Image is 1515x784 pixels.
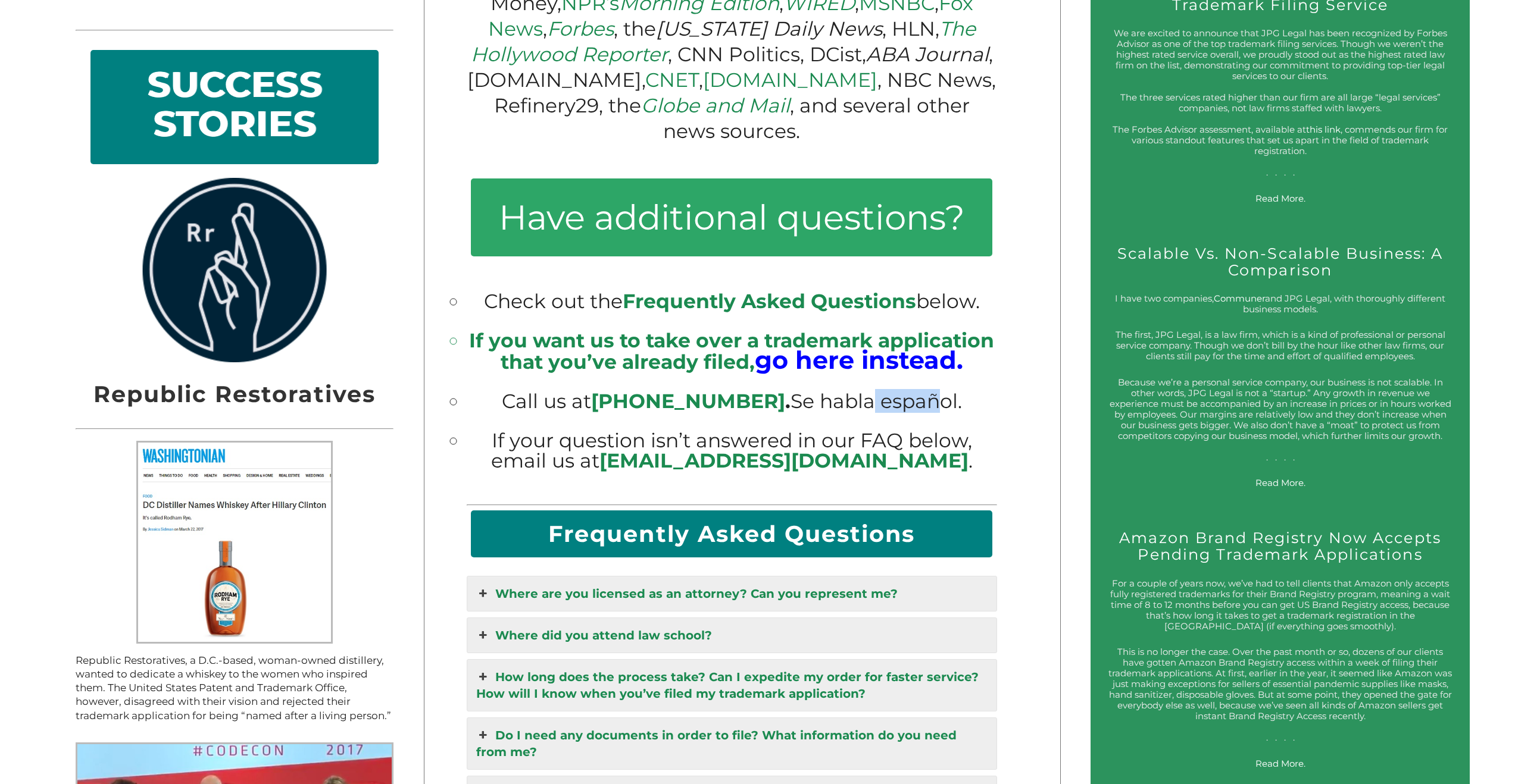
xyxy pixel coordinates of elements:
a: Read More. [1255,477,1305,488]
img: rrlogo.png [136,178,333,362]
img: Rodham Rye People Screenshot [136,441,333,644]
a: Read More. [1255,193,1305,204]
a: [PHONE_NUMBER]‬ [591,389,785,413]
p: We are excited to announce that JPG Legal has been recognized by Forbes Advisor as one of the top... [1106,28,1454,178]
a: Where did you attend law school? [467,618,997,653]
a: Scalable Vs. Non-Scalable Business: A Comparison [1117,244,1443,279]
a: Communer [1214,293,1265,304]
li: If your question isn’t answered in our FAQ below, email us at . [467,431,997,470]
a: CNET [645,68,699,92]
a: Do I need any documents in order to file? What information do you need from me? [467,718,997,769]
a: this link [1306,124,1341,135]
h3: Have additional questions? [471,178,992,256]
li: Check out the below. [467,291,997,311]
a: go here instead. [755,350,963,374]
em: [US_STATE] Daily News [656,17,882,40]
p: This is no longer the case. Over the past month or so, dozens of our clients have gotten Amazon B... [1106,647,1454,743]
h2: Frequently Asked Questions [471,510,992,557]
b: . [591,389,791,413]
a: Read More. [1255,758,1305,769]
h2: Republic Restoratives [76,375,393,413]
a: Globe and Mail [641,93,790,117]
p: Because we’re a personal service company, our business is not scalable. In other words, JPG Legal... [1106,377,1454,463]
li: If you want us to take over a trademark application that you’ve already filed, [467,331,997,372]
a: How long does the process take? Can I expedite my order for faster service? How will I know when ... [467,660,997,711]
p: I have two companies, and JPG Legal, with thoroughly different business models. [1106,293,1454,315]
a: [DOMAIN_NAME] [703,68,877,92]
em: ABA Journal [866,42,989,66]
h2: SUCCESS STORIES [106,65,364,149]
a: Forbes [547,17,614,40]
p: The first, JPG Legal, is a law firm, which is a kind of professional or personal service company.... [1106,330,1454,362]
a: Where are you licensed as an attorney? Can you represent me? [467,576,997,611]
a: [EMAIL_ADDRESS][DOMAIN_NAME] [599,449,969,472]
li: Call us at Se habla español. [467,391,997,411]
p: Republic Restoratives, a D.C.-based, woman-owned distillery, wanted to dedicate a whiskey to the ... [76,654,393,723]
span: Frequently Asked Questions [623,289,916,313]
a: Amazon Brand Registry Now Accepts Pending Trademark Applications [1119,528,1441,563]
big: go here instead. [755,345,963,375]
a: The Hollywood Reporter [471,17,976,66]
p: For a couple of years now, we’ve had to tell clients that Amazon only accepts fully registered tr... [1106,578,1454,632]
